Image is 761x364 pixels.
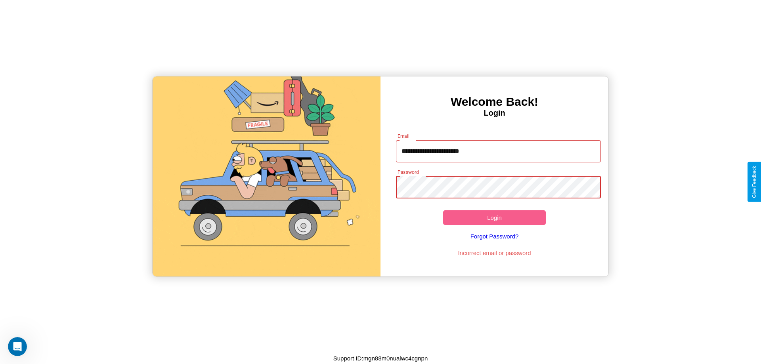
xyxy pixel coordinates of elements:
img: gif [153,76,380,276]
h3: Welcome Back! [380,95,608,109]
p: Incorrect email or password [392,248,597,258]
iframe: Intercom live chat [8,337,27,356]
label: Email [398,133,410,139]
label: Password [398,169,419,175]
button: Login [443,210,546,225]
p: Support ID: mgn88m0nualwc4cgnpn [333,353,428,364]
div: Give Feedback [751,166,757,198]
h4: Login [380,109,608,118]
a: Forgot Password? [392,225,597,248]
